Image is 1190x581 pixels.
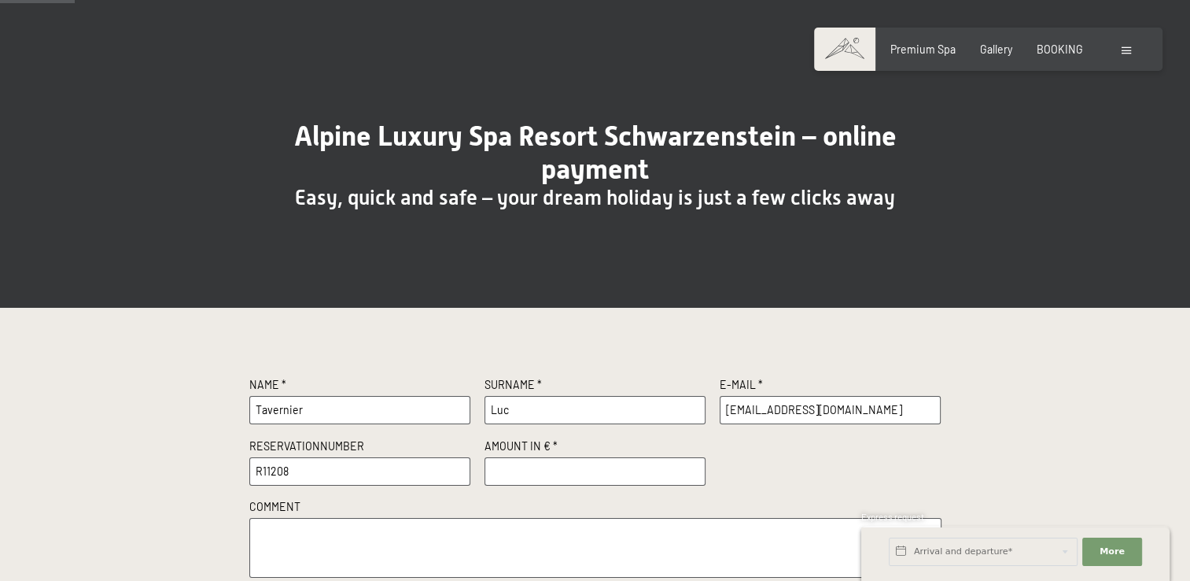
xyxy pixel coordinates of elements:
[249,439,471,457] label: Reservationnumber
[249,499,941,518] label: Comment
[295,186,895,209] span: Easy, quick and safe – your dream holiday is just a few clicks away
[980,43,1012,56] a: Gallery
[1082,538,1142,566] button: More
[484,439,706,457] label: Amount in € *
[1100,546,1125,558] span: More
[861,512,924,522] span: Express request
[249,377,471,396] label: Name *
[890,43,956,56] a: Premium Spa
[720,377,941,396] label: E-Mail *
[294,120,897,185] span: Alpine Luxury Spa Resort Schwarzenstein – online payment
[484,377,706,396] label: Surname *
[1037,43,1083,56] a: BOOKING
